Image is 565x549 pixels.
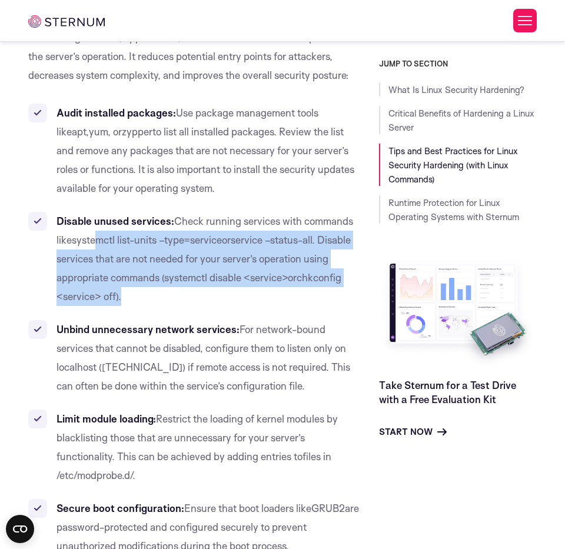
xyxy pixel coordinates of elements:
[379,257,537,369] img: Take Sternum for a Test Drive with a Free Evaluation Kit
[56,323,350,392] span: For network-bound services that cannot be disabled, configure them to listen only on localhost ([...
[72,125,86,138] span: apt
[56,412,156,425] b: Limit module loading:
[56,271,341,302] span: chkconfig <service> off
[56,323,240,335] b: Unbind unnecessary network services:
[379,425,447,439] a: Start Now
[311,502,345,514] span: GRUB2
[56,412,338,463] span: Restrict the loading of kernel modules by blacklisting those that are unnecessary for your server...
[116,290,121,302] span: ).
[388,108,534,133] a: Critical Benefits of Hardening a Linux Server
[388,84,524,95] a: What Is Linux Security Hardening?
[56,450,331,481] span: files in /etc/modprobe.d/
[6,515,34,543] button: Open CMP widget
[56,502,184,514] b: Secure boot configuration:
[379,59,537,68] h3: JUMP TO SECTION
[513,9,537,32] button: Toggle Menu
[379,379,516,405] a: Take Sternum for a Test Drive with a Free Evaluation Kit
[388,145,518,185] a: Tips and Best Practices for Linux Security Hardening (with Linux Commands)
[56,107,176,119] b: Audit installed packages:
[122,125,152,138] span: zypper
[108,125,122,138] span: , or
[56,215,174,227] b: Disable unused services:
[56,215,353,246] span: Check running services with commands like
[222,234,231,246] span: or
[56,125,354,194] span: to list all installed packages. Review the list and remove any packages that are not necessary fo...
[288,271,297,284] span: or
[56,234,351,284] span: . Disable services that are not needed for your server’s operation using appropriate commands (
[28,15,105,28] img: sternum iot
[164,271,288,284] span: systemctl disable <service>
[231,234,312,246] span: service –status-all
[86,125,89,138] span: ,
[132,469,135,481] span: .
[184,502,311,514] span: Ensure that boot loaders like
[56,107,318,138] span: Use package management tools like
[72,234,222,246] span: systemctl list-units –type=service
[388,197,519,222] a: Runtime Protection for Linux Operating Systems with Sternum
[89,125,108,138] span: yum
